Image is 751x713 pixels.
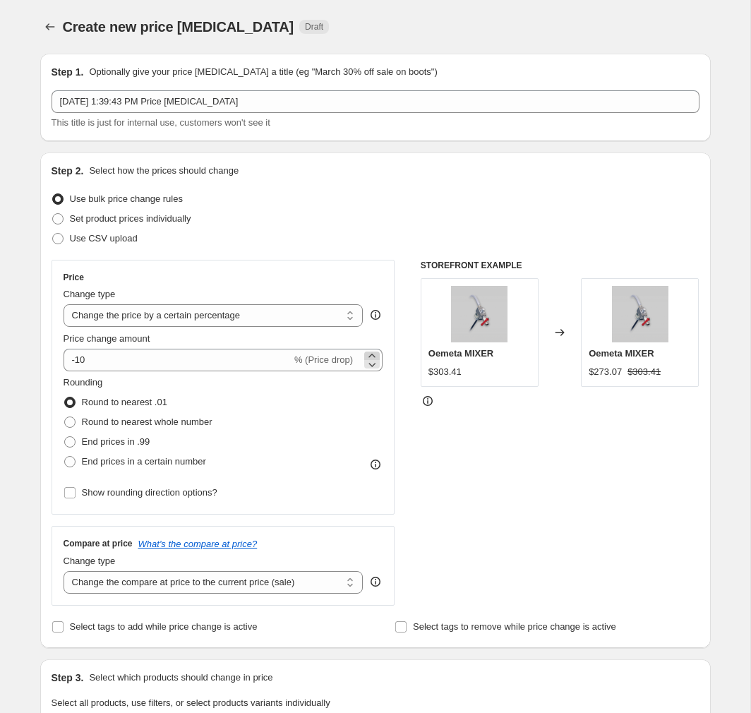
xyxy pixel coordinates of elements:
h2: Step 3. [52,671,84,685]
h3: Compare at price [64,538,133,549]
span: Change type [64,556,116,566]
p: Select which products should change in price [89,671,272,685]
h2: Step 1. [52,65,84,79]
div: $273.07 [589,365,622,379]
div: $303.41 [428,365,462,379]
span: Select tags to remove while price change is active [413,621,616,632]
span: % (Price drop) [294,354,353,365]
span: This title is just for internal use, customers won't see it [52,117,270,128]
h2: Step 2. [52,164,84,178]
span: Oemeta MIXER [589,348,654,359]
button: What's the compare at price? [138,539,258,549]
span: Draft [305,21,323,32]
h6: STOREFRONT EXAMPLE [421,260,699,271]
span: Rounding [64,377,103,388]
span: Oemeta MIXER [428,348,493,359]
span: Use CSV upload [70,233,138,244]
input: -15 [64,349,292,371]
p: Select how the prices should change [89,164,239,178]
h3: Price [64,272,84,283]
span: Round to nearest whole number [82,417,212,427]
img: oemeta_mix_70125a0c-28b3-4fbe-b14c-4ee13be6c379_80x.png [451,286,507,342]
img: oemeta_mix_70125a0c-28b3-4fbe-b14c-4ee13be6c379_80x.png [612,286,668,342]
span: End prices in a certain number [82,456,206,467]
span: End prices in .99 [82,436,150,447]
strike: $303.41 [627,365,661,379]
span: Price change amount [64,333,150,344]
input: 30% off holiday sale [52,90,699,113]
span: Select all products, use filters, or select products variants individually [52,697,330,708]
span: Set product prices individually [70,213,191,224]
span: Show rounding direction options? [82,487,217,498]
div: help [368,308,383,322]
span: Use bulk price change rules [70,193,183,204]
p: Optionally give your price [MEDICAL_DATA] a title (eg "March 30% off sale on boots") [89,65,437,79]
button: Price change jobs [40,17,60,37]
span: Select tags to add while price change is active [70,621,258,632]
span: Round to nearest .01 [82,397,167,407]
span: Change type [64,289,116,299]
div: help [368,575,383,589]
span: Create new price [MEDICAL_DATA] [63,19,294,35]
